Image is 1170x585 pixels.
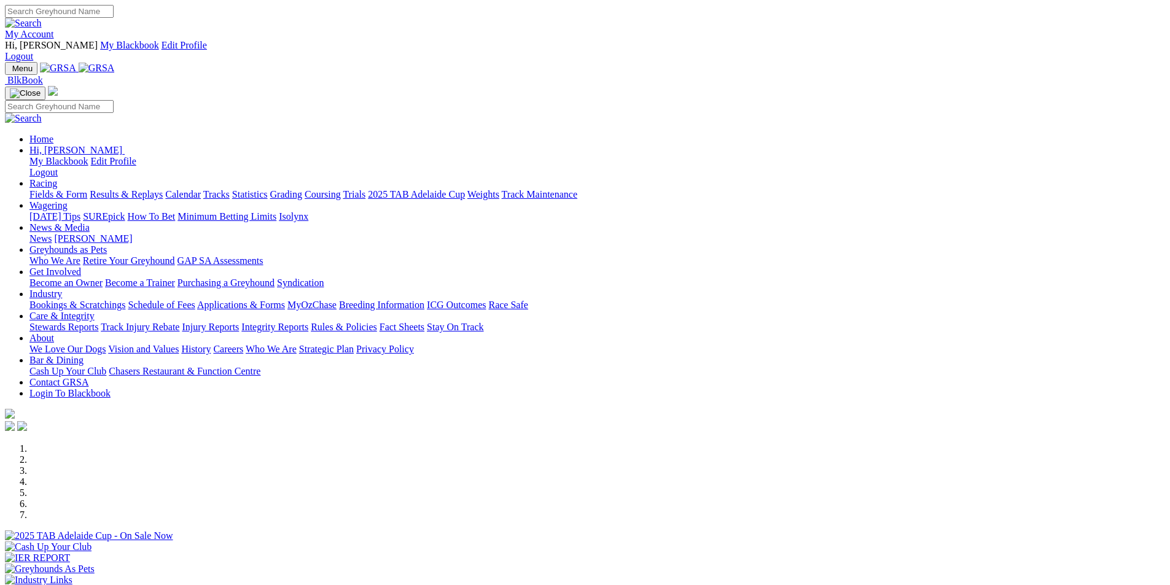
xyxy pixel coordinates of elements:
a: Who We Are [246,344,297,354]
a: GAP SA Assessments [177,255,263,266]
a: Retire Your Greyhound [83,255,175,266]
div: Greyhounds as Pets [29,255,1165,266]
a: Track Injury Rebate [101,322,179,332]
a: Who We Are [29,255,80,266]
a: SUREpick [83,211,125,222]
a: My Blackbook [29,156,88,166]
span: Hi, [PERSON_NAME] [5,40,98,50]
a: History [181,344,211,354]
img: Cash Up Your Club [5,541,92,552]
a: Rules & Policies [311,322,377,332]
div: Bar & Dining [29,366,1165,377]
a: Tracks [203,189,230,200]
a: Hi, [PERSON_NAME] [29,145,125,155]
div: News & Media [29,233,1165,244]
div: Industry [29,300,1165,311]
span: Menu [12,64,33,73]
a: Track Maintenance [502,189,577,200]
a: Vision and Values [108,344,179,354]
a: Bookings & Scratchings [29,300,125,310]
a: Syndication [277,277,324,288]
a: Schedule of Fees [128,300,195,310]
a: Racing [29,178,57,188]
a: Become an Owner [29,277,103,288]
button: Toggle navigation [5,87,45,100]
a: We Love Our Dogs [29,344,106,354]
span: Hi, [PERSON_NAME] [29,145,122,155]
a: Fact Sheets [380,322,424,332]
div: My Account [5,40,1165,62]
a: About [29,333,54,343]
a: Trials [343,189,365,200]
a: News & Media [29,222,90,233]
a: Login To Blackbook [29,388,111,398]
img: twitter.svg [17,421,27,431]
a: News [29,233,52,244]
a: Injury Reports [182,322,239,332]
div: Hi, [PERSON_NAME] [29,156,1165,178]
a: Stewards Reports [29,322,98,332]
a: Chasers Restaurant & Function Centre [109,366,260,376]
img: GRSA [40,63,76,74]
a: Race Safe [488,300,528,310]
a: Breeding Information [339,300,424,310]
img: Greyhounds As Pets [5,564,95,575]
a: My Blackbook [100,40,159,50]
a: Fields & Form [29,189,87,200]
a: 2025 TAB Adelaide Cup [368,189,465,200]
a: Edit Profile [91,156,136,166]
a: [DATE] Tips [29,211,80,222]
a: How To Bet [128,211,176,222]
a: Results & Replays [90,189,163,200]
a: Logout [5,51,33,61]
a: Get Involved [29,266,81,277]
div: Get Involved [29,277,1165,289]
a: Applications & Forms [197,300,285,310]
a: Industry [29,289,62,299]
button: Toggle navigation [5,62,37,75]
a: Cash Up Your Club [29,366,106,376]
a: Minimum Betting Limits [177,211,276,222]
img: 2025 TAB Adelaide Cup - On Sale Now [5,530,173,541]
img: Search [5,18,42,29]
img: GRSA [79,63,115,74]
div: Care & Integrity [29,322,1165,333]
a: Care & Integrity [29,311,95,321]
img: IER REPORT [5,552,70,564]
a: Stay On Track [427,322,483,332]
a: Contact GRSA [29,377,88,387]
img: logo-grsa-white.png [48,86,58,96]
img: logo-grsa-white.png [5,409,15,419]
a: Logout [29,167,58,177]
input: Search [5,5,114,18]
a: Strategic Plan [299,344,354,354]
span: BlkBook [7,75,43,85]
a: My Account [5,29,54,39]
a: Wagering [29,200,68,211]
a: ICG Outcomes [427,300,486,310]
a: Weights [467,189,499,200]
a: Home [29,134,53,144]
a: Isolynx [279,211,308,222]
a: Greyhounds as Pets [29,244,107,255]
a: Privacy Policy [356,344,414,354]
a: Grading [270,189,302,200]
a: Purchasing a Greyhound [177,277,275,288]
a: MyOzChase [287,300,337,310]
img: Search [5,113,42,124]
a: Calendar [165,189,201,200]
div: Racing [29,189,1165,200]
a: Bar & Dining [29,355,84,365]
a: [PERSON_NAME] [54,233,132,244]
a: BlkBook [5,75,43,85]
div: Wagering [29,211,1165,222]
img: facebook.svg [5,421,15,431]
img: Close [10,88,41,98]
a: Become a Trainer [105,277,175,288]
input: Search [5,100,114,113]
a: Edit Profile [162,40,207,50]
a: Careers [213,344,243,354]
div: About [29,344,1165,355]
a: Integrity Reports [241,322,308,332]
a: Coursing [305,189,341,200]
